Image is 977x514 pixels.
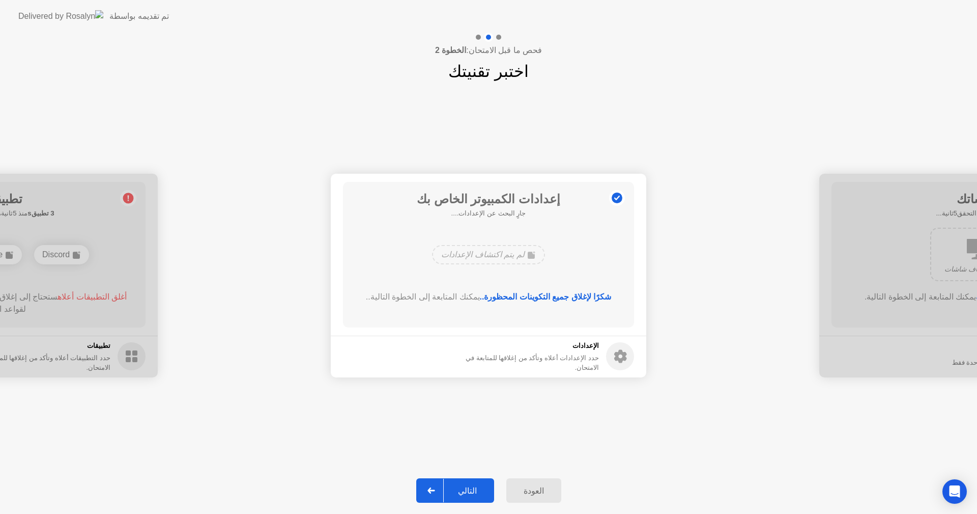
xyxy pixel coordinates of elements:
div: لم يتم اكتشاف الإعدادات [432,245,544,264]
h4: فحص ما قبل الامتحان: [435,44,542,57]
h1: اختبر تقنيتك [448,59,529,84]
h5: الإعدادات [445,341,599,351]
h1: إعدادات الكمبيوتر الخاص بك [417,190,560,208]
button: التالي [416,478,494,503]
button: العودة [506,478,561,503]
img: Delivered by Rosalyn [18,10,103,22]
div: التالي [444,486,491,496]
div: تم تقديمه بواسطة [109,10,169,22]
b: شكرًا لإغلاق جميع التكوينات المحظورة.. [480,292,612,301]
div: يمكنك المتابعة إلى الخطوة التالية.. [358,291,620,303]
div: حدد الإعدادات أعلاه وتأكد من إغلاقها للمتابعة في الامتحان. [445,353,599,372]
div: Open Intercom Messenger [942,479,967,504]
h5: جارٍ البحث عن الإعدادات.... [417,208,560,219]
div: العودة [509,486,558,496]
b: الخطوة 2 [435,46,466,55]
